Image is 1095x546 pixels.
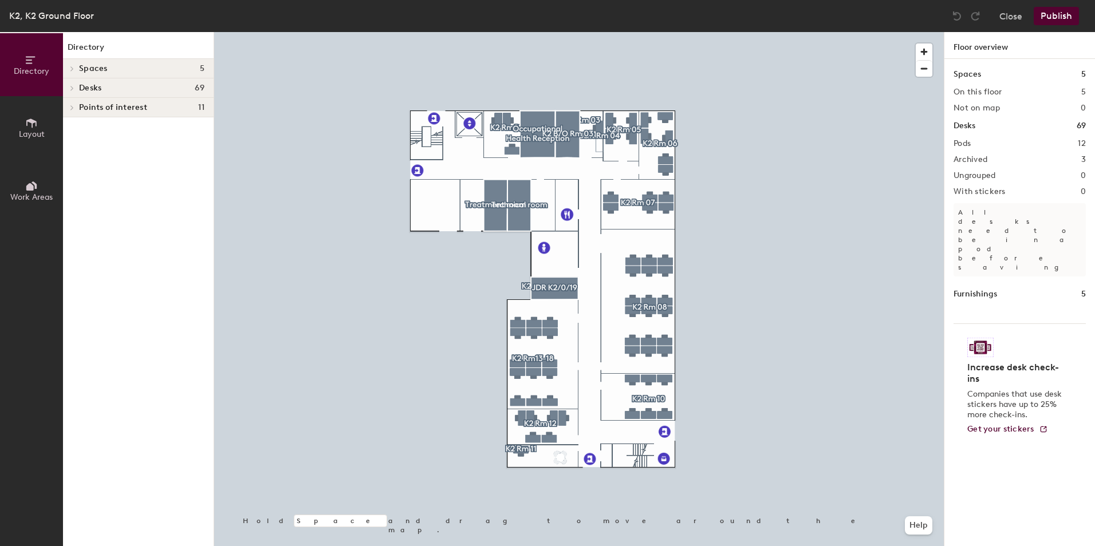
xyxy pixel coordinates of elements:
[970,10,981,22] img: Redo
[14,66,49,76] span: Directory
[1078,139,1086,148] h2: 12
[1081,104,1086,113] h2: 0
[1077,120,1086,132] h1: 69
[954,203,1086,276] p: All desks need to be in a pod before saving
[967,362,1065,385] h4: Increase desk check-ins
[1034,7,1079,25] button: Publish
[954,288,997,300] h1: Furnishings
[1081,155,1086,164] h2: 3
[999,7,1022,25] button: Close
[954,139,971,148] h2: Pods
[954,104,1000,113] h2: Not on map
[1081,171,1086,180] h2: 0
[1081,288,1086,300] h1: 5
[79,84,101,93] span: Desks
[1081,88,1086,97] h2: 5
[954,171,996,180] h2: Ungrouped
[944,32,1095,59] h1: Floor overview
[954,68,981,81] h1: Spaces
[951,10,963,22] img: Undo
[905,516,932,535] button: Help
[9,9,94,23] div: K2, K2 Ground Floor
[954,88,1002,97] h2: On this floor
[19,129,45,139] span: Layout
[967,389,1065,420] p: Companies that use desk stickers have up to 25% more check-ins.
[63,41,214,59] h1: Directory
[198,103,204,112] span: 11
[967,424,1034,434] span: Get your stickers
[967,338,994,357] img: Sticker logo
[195,84,204,93] span: 69
[79,64,108,73] span: Spaces
[10,192,53,202] span: Work Areas
[1081,68,1086,81] h1: 5
[954,187,1006,196] h2: With stickers
[1081,187,1086,196] h2: 0
[954,120,975,132] h1: Desks
[954,155,987,164] h2: Archived
[200,64,204,73] span: 5
[79,103,147,112] span: Points of interest
[967,425,1048,434] a: Get your stickers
